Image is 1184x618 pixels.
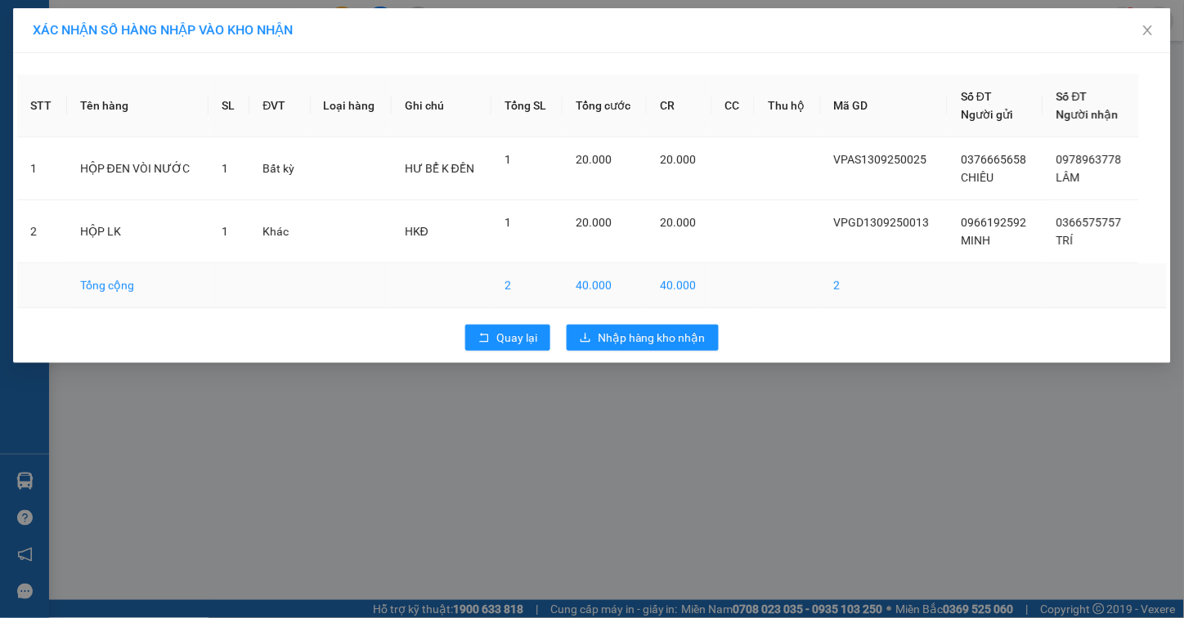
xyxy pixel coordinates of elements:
span: 20.000 [576,216,612,229]
th: Tên hàng [67,74,209,137]
th: CC [712,74,755,137]
span: XÁC NHẬN SỐ HÀNG NHẬP VÀO KHO NHẬN [33,22,293,38]
span: download [580,332,591,345]
th: Ghi chú [392,74,491,137]
span: HKĐ [405,225,428,238]
td: 40.000 [563,263,647,308]
span: Quay lại [496,329,537,347]
td: Tổng cộng [67,263,209,308]
th: Tổng SL [491,74,563,137]
td: 40.000 [647,263,711,308]
span: 0376665658 [961,153,1026,166]
td: 2 [821,263,949,308]
span: HƯ BỂ K ĐỀN [405,162,474,175]
th: ĐVT [249,74,310,137]
span: Người nhận [1056,108,1119,121]
button: rollbackQuay lại [465,325,550,351]
td: HỘP LK [67,200,209,263]
span: VPAS1309250025 [834,153,927,166]
span: 1 [222,225,228,238]
th: STT [17,74,67,137]
td: 2 [491,263,563,308]
span: 20.000 [576,153,612,166]
th: SL [209,74,249,137]
span: 20.000 [660,153,696,166]
span: Số ĐT [1056,90,1088,103]
span: rollback [478,332,490,345]
th: Loại hàng [311,74,392,137]
span: CHIÊU [961,171,993,184]
td: 1 [17,137,67,200]
th: Thu hộ [755,74,820,137]
td: HỘP ĐEN VÒI NƯỚC [67,137,209,200]
td: Khác [249,200,310,263]
td: 2 [17,200,67,263]
span: 0366575757 [1056,216,1122,229]
span: MINH [961,234,990,247]
span: 0966192592 [961,216,1026,229]
button: Close [1125,8,1171,54]
span: Nhập hàng kho nhận [598,329,706,347]
span: VPGD1309250013 [834,216,930,229]
button: downloadNhập hàng kho nhận [567,325,719,351]
th: Mã GD [821,74,949,137]
span: 1 [505,153,511,166]
th: Tổng cước [563,74,647,137]
span: 1 [222,162,228,175]
span: LÂM [1056,171,1080,184]
span: TRÍ [1056,234,1074,247]
td: Bất kỳ [249,137,310,200]
span: Người gửi [961,108,1013,121]
span: 20.000 [660,216,696,229]
span: 1 [505,216,511,229]
span: 0978963778 [1056,153,1122,166]
th: CR [647,74,711,137]
span: Số ĐT [961,90,992,103]
span: close [1141,24,1155,37]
